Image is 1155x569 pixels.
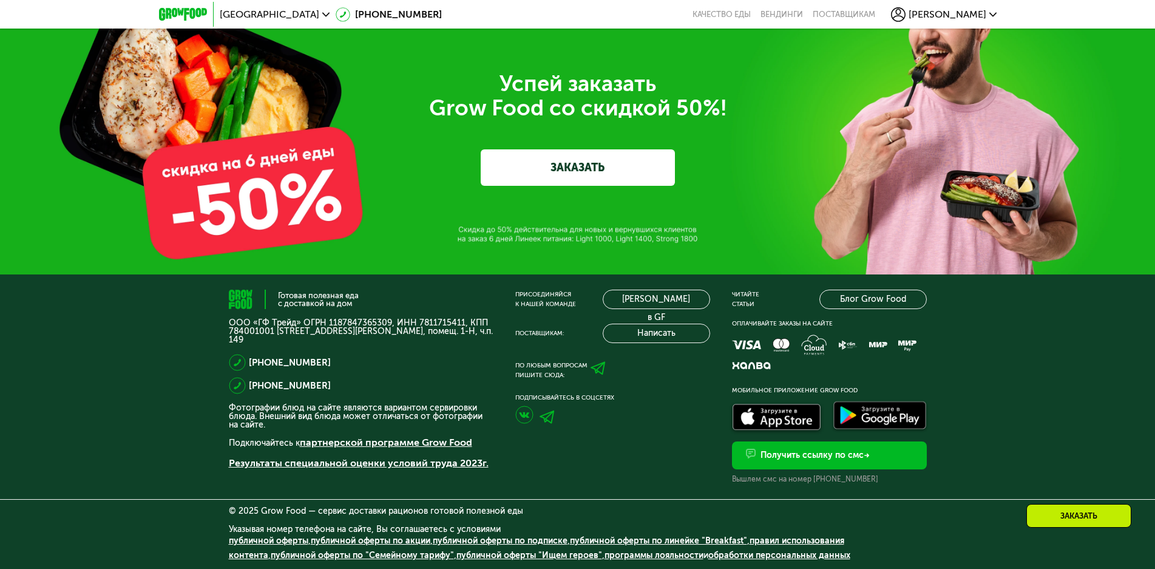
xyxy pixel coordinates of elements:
[813,10,875,19] div: поставщикам
[229,457,489,469] a: Результаты специальной оценки условий труда 2023г.
[603,290,710,309] a: [PERSON_NAME] в GF
[515,361,588,380] div: По любым вопросам пишите сюда:
[229,536,850,560] span: , , , , , , , и
[311,536,430,546] a: публичной оферты по акции
[229,507,927,516] div: © 2025 Grow Food — сервис доставки рационов готовой полезной еды
[336,7,442,22] a: [PHONE_NUMBER]
[760,449,870,462] div: Получить ссылку по смс
[238,72,918,120] div: Успей заказать Grow Food со скидкой 50%!
[732,290,759,309] div: Читайте статьи
[603,324,710,343] button: Написать
[605,550,703,560] a: программы лояльности
[220,10,319,19] span: [GEOGRAPHIC_DATA]
[300,437,472,448] a: партнерской программе Grow Food
[271,550,454,560] a: публичной оферты по "Семейному тарифу"
[229,525,927,569] div: Указывая номер телефона на сайте, Вы соглашаетесь с условиями
[229,435,493,450] p: Подключайтесь к
[481,149,675,186] a: ЗАКАЗАТЬ
[732,474,927,484] div: Вышлем смс на номер [PHONE_NUMBER]
[249,378,331,393] a: [PHONE_NUMBER]
[515,329,564,338] div: Поставщикам:
[760,10,803,19] a: Вендинги
[229,536,308,546] a: публичной оферты
[819,290,927,309] a: Блог Grow Food
[570,536,747,546] a: публичной оферты по линейке "Breakfast"
[693,10,751,19] a: Качество еды
[229,536,844,560] a: правил использования контента
[229,404,493,429] p: Фотографии блюд на сайте являются вариантом сервировки блюда. Внешний вид блюда может отличаться ...
[708,550,850,560] a: обработки персональных данных
[515,290,576,309] div: Присоединяйся к нашей команде
[278,291,359,307] div: Готовая полезная еда с доставкой на дом
[732,386,927,395] div: Мобильное приложение Grow Food
[909,10,986,19] span: [PERSON_NAME]
[732,319,927,329] div: Оплачивайте заказы на сайте
[830,399,930,434] img: Доступно в Google Play
[515,393,710,403] div: Подписывайтесь в соцсетях
[732,441,927,469] button: Получить ссылку по смс
[433,536,567,546] a: публичной оферты по подписке
[456,550,602,560] a: публичной оферты "Ищем героев"
[1026,504,1131,528] div: Заказать
[229,319,493,344] p: ООО «ГФ Трейд» ОГРН 1187847365309, ИНН 7811715411, КПП 784001001 [STREET_ADDRESS][PERSON_NAME], п...
[249,355,331,370] a: [PHONE_NUMBER]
